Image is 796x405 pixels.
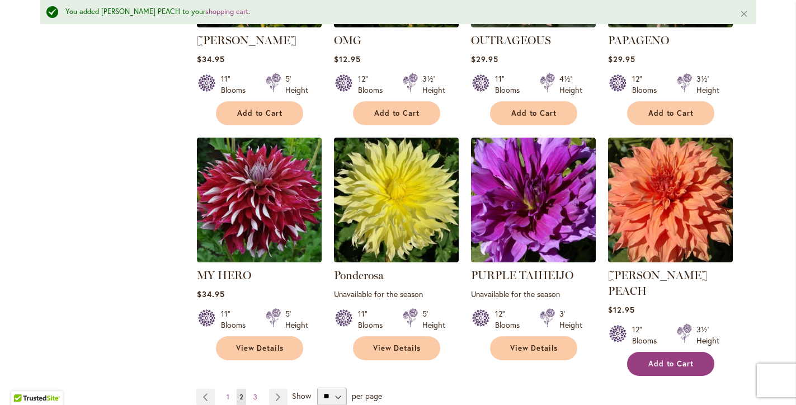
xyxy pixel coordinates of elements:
[632,73,663,96] div: 12" Blooms
[353,336,440,360] a: View Details
[627,352,714,376] button: Add to Cart
[627,101,714,125] button: Add to Cart
[352,390,382,401] span: per page
[495,308,526,331] div: 12" Blooms
[334,138,459,262] img: Ponderosa
[510,343,558,353] span: View Details
[422,73,445,96] div: 3½' Height
[648,359,694,369] span: Add to Cart
[471,138,596,262] img: PURPLE TAIHEIJO
[253,393,257,401] span: 3
[216,336,303,360] a: View Details
[221,73,252,96] div: 11" Blooms
[608,254,733,265] a: Sherwood's Peach
[559,308,582,331] div: 3' Height
[471,34,551,47] a: OUTRAGEOUS
[334,19,459,30] a: Omg
[216,101,303,125] button: Add to Cart
[358,73,389,96] div: 12" Blooms
[422,308,445,331] div: 5' Height
[511,109,557,118] span: Add to Cart
[696,73,719,96] div: 3½' Height
[197,54,225,64] span: $34.95
[490,336,577,360] a: View Details
[358,308,389,331] div: 11" Blooms
[374,109,420,118] span: Add to Cart
[353,101,440,125] button: Add to Cart
[696,324,719,346] div: 3½' Height
[197,269,251,282] a: MY HERO
[236,343,284,353] span: View Details
[471,254,596,265] a: PURPLE TAIHEIJO
[608,269,708,298] a: [PERSON_NAME] PEACH
[471,289,596,299] p: Unavailable for the season
[197,138,322,262] img: My Hero
[608,138,733,262] img: Sherwood's Peach
[471,54,498,64] span: $29.95
[559,73,582,96] div: 4½' Height
[197,254,322,265] a: My Hero
[239,393,243,401] span: 2
[65,7,723,17] div: You added [PERSON_NAME] PEACH to your .
[632,324,663,346] div: 12" Blooms
[608,19,733,30] a: Papageno
[197,289,225,299] span: $34.95
[608,34,669,47] a: PAPAGENO
[495,73,526,96] div: 11" Blooms
[237,109,283,118] span: Add to Cart
[334,54,361,64] span: $12.95
[285,73,308,96] div: 5' Height
[490,101,577,125] button: Add to Cart
[648,109,694,118] span: Add to Cart
[334,289,459,299] p: Unavailable for the season
[373,343,421,353] span: View Details
[471,269,573,282] a: PURPLE TAIHEIJO
[227,393,229,401] span: 1
[197,19,322,30] a: Nick Sr
[8,365,40,397] iframe: Launch Accessibility Center
[334,254,459,265] a: Ponderosa
[608,54,635,64] span: $29.95
[334,34,361,47] a: OMG
[285,308,308,331] div: 5' Height
[197,34,296,47] a: [PERSON_NAME]
[334,269,384,282] a: Ponderosa
[608,304,635,315] span: $12.95
[205,7,248,16] a: shopping cart
[221,308,252,331] div: 11" Blooms
[292,390,311,401] span: Show
[471,19,596,30] a: OUTRAGEOUS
